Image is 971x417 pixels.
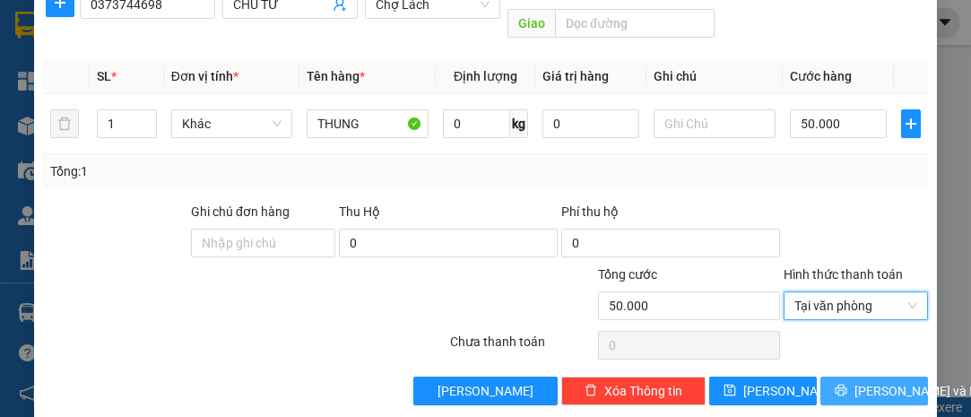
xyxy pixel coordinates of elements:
span: printer [835,384,847,398]
button: save[PERSON_NAME] [709,377,817,405]
span: [PERSON_NAME] [438,381,533,401]
label: Ghi chú đơn hàng [191,204,290,219]
span: Tên hàng [307,69,365,83]
div: Chưa thanh toán [448,332,596,363]
span: Xóa Thông tin [604,381,682,401]
span: Giao [507,9,555,38]
input: Dọc đường [555,9,714,38]
span: Khác [182,110,282,137]
th: Ghi chú [646,59,783,94]
button: printer[PERSON_NAME] và In [820,377,928,405]
label: Hình thức thanh toán [784,267,903,282]
button: [PERSON_NAME] [413,377,558,405]
input: VD: Bàn, Ghế [307,109,429,138]
div: Phí thu hộ [561,202,780,229]
span: Giá trị hàng [542,69,609,83]
span: Đơn vị tính [171,69,238,83]
span: Tại văn phòng [794,292,917,319]
span: Thu Hộ [339,204,380,219]
span: [PERSON_NAME] [743,381,839,401]
span: save [724,384,736,398]
span: Cước hàng [790,69,852,83]
button: deleteXóa Thông tin [561,377,706,405]
input: 0 [542,109,639,138]
div: Tổng: 1 [50,161,377,181]
span: Định lượng [454,69,517,83]
span: SL [97,69,111,83]
span: Tổng cước [598,267,657,282]
input: Ghi Chú [654,109,776,138]
span: delete [585,384,597,398]
input: Ghi chú đơn hàng [191,229,335,257]
span: plus [902,117,920,131]
span: kg [510,109,528,138]
button: delete [50,109,79,138]
button: plus [901,109,921,138]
